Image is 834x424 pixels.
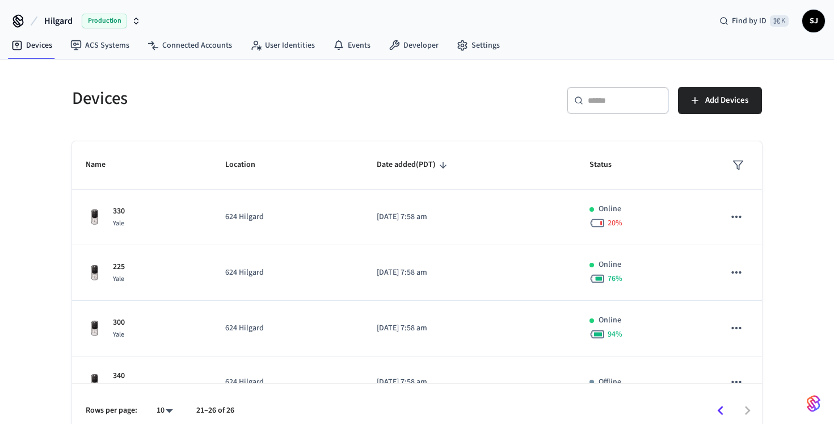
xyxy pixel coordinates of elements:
span: Yale [113,274,124,284]
p: 225 [113,261,125,273]
p: [DATE] 7:58 am [377,376,562,388]
span: Find by ID [732,15,766,27]
p: Offline [599,376,621,388]
span: ⌘ K [770,15,789,27]
button: Go to previous page [707,397,734,424]
span: Status [589,156,626,174]
span: Yale [113,330,124,339]
div: Find by ID⌘ K [710,11,798,31]
a: ACS Systems [61,35,138,56]
span: Location [225,156,270,174]
p: Rows per page: [86,405,137,417]
a: Developer [380,35,448,56]
a: User Identities [241,35,324,56]
a: Events [324,35,380,56]
img: Yale Assure Touchscreen Wifi Smart Lock, Satin Nickel, Front [86,208,104,226]
p: 624 Hilgard [225,376,349,388]
p: [DATE] 7:58 am [377,322,562,334]
img: SeamLogoGradient.69752ec5.svg [807,394,820,413]
p: 300 [113,317,125,329]
a: Settings [448,35,509,56]
span: Add Devices [705,93,748,108]
button: Add Devices [678,87,762,114]
span: Production [82,14,127,28]
p: Online [599,203,621,215]
p: 340 [113,370,125,382]
h5: Devices [72,87,410,110]
p: Online [599,314,621,326]
img: Yale Assure Touchscreen Wifi Smart Lock, Satin Nickel, Front [86,320,104,338]
button: SJ [802,10,825,32]
img: Yale Assure Touchscreen Wifi Smart Lock, Satin Nickel, Front [86,373,104,391]
img: Yale Assure Touchscreen Wifi Smart Lock, Satin Nickel, Front [86,264,104,282]
p: Online [599,259,621,271]
a: Devices [2,35,61,56]
p: 330 [113,205,125,217]
a: Connected Accounts [138,35,241,56]
p: [DATE] 7:58 am [377,267,562,279]
span: Date added(PDT) [377,156,450,174]
span: 20 % [608,217,622,229]
span: 76 % [608,273,622,284]
p: [DATE] 7:58 am [377,211,562,223]
span: Hilgard [44,14,73,28]
span: 94 % [608,329,622,340]
div: 10 [151,402,178,419]
p: 624 Hilgard [225,267,349,279]
span: Yale [113,219,124,228]
p: 624 Hilgard [225,322,349,334]
span: Name [86,156,120,174]
p: 21–26 of 26 [196,405,234,417]
p: 624 Hilgard [225,211,349,223]
span: SJ [803,11,824,31]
